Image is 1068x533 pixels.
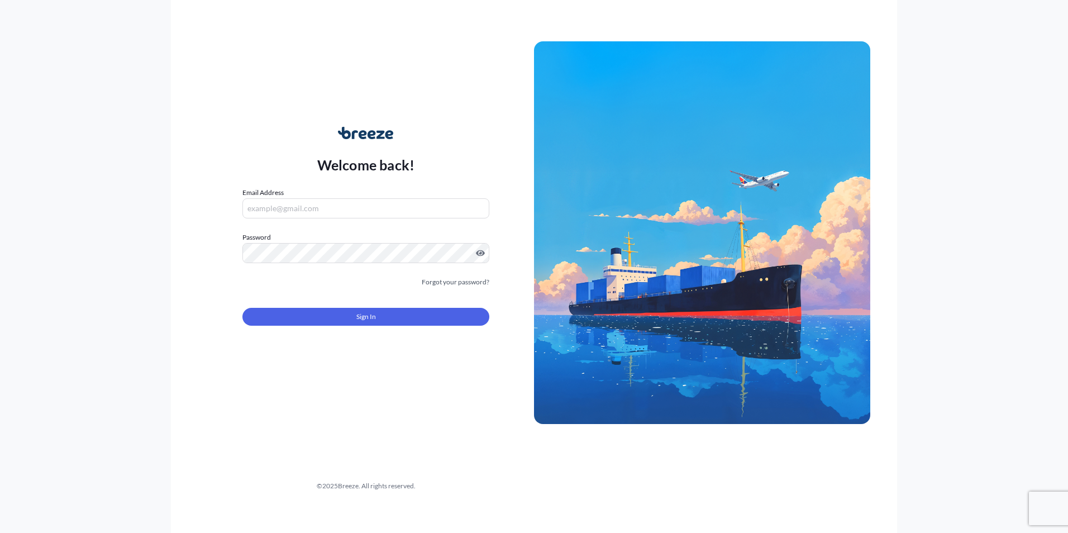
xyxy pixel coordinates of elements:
button: Show password [476,249,485,258]
p: Welcome back! [317,156,415,174]
button: Sign In [242,308,489,326]
label: Email Address [242,187,284,198]
input: example@gmail.com [242,198,489,218]
div: © 2025 Breeze. All rights reserved. [198,480,534,492]
label: Password [242,232,489,243]
span: Sign In [356,311,376,322]
img: Ship illustration [534,41,870,423]
a: Forgot your password? [422,277,489,288]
